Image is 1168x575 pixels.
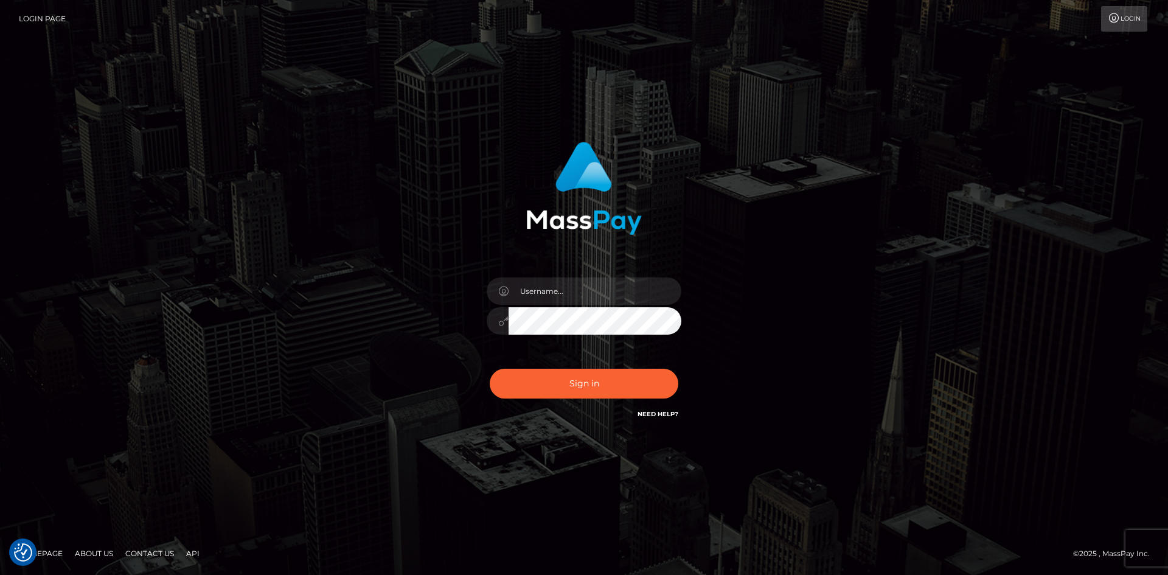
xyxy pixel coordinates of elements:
[1101,6,1147,32] a: Login
[526,142,642,235] img: MassPay Login
[1073,547,1159,560] div: © 2025 , MassPay Inc.
[490,369,678,399] button: Sign in
[14,543,32,562] button: Consent Preferences
[120,544,179,563] a: Contact Us
[509,277,681,305] input: Username...
[181,544,204,563] a: API
[70,544,118,563] a: About Us
[638,410,678,418] a: Need Help?
[19,6,66,32] a: Login Page
[13,544,68,563] a: Homepage
[14,543,32,562] img: Revisit consent button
